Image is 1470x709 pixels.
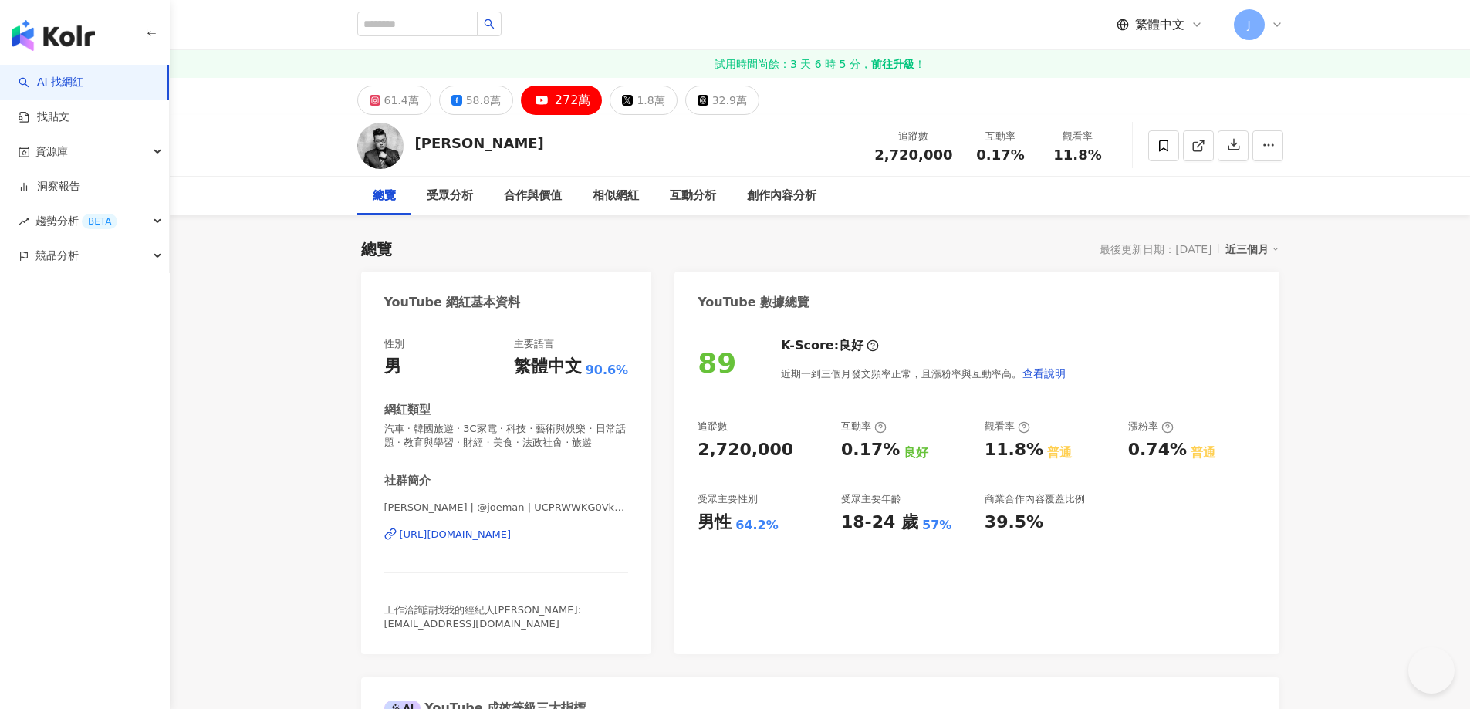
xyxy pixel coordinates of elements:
div: 總覽 [361,238,392,260]
div: 商業合作內容覆蓋比例 [985,492,1085,506]
a: searchAI 找網紅 [19,75,83,90]
div: 相似網紅 [593,187,639,205]
div: 272萬 [555,89,591,111]
div: BETA [82,214,117,229]
div: 受眾分析 [427,187,473,205]
span: 工作洽詢請找我的經紀人[PERSON_NAME]: [EMAIL_ADDRESS][DOMAIN_NAME] [384,604,581,630]
div: 良好 [904,444,928,461]
button: 272萬 [521,86,603,115]
div: 互動率 [841,420,887,434]
div: 繁體中文 [514,355,582,379]
div: 互動率 [972,129,1030,144]
span: 汽車 · 韓國旅遊 · 3C家電 · 科技 · 藝術與娛樂 · 日常話題 · 教育與學習 · 財經 · 美食 · 法政社會 · 旅遊 [384,422,629,450]
div: 追蹤數 [874,129,952,144]
div: 創作內容分析 [747,187,816,205]
div: 11.8% [985,438,1043,462]
span: 2,720,000 [874,147,952,163]
span: J [1247,16,1250,33]
div: 近三個月 [1225,239,1279,259]
div: 0.17% [841,438,900,462]
div: YouTube 數據總覽 [698,294,809,311]
button: 32.9萬 [685,86,759,115]
div: 觀看率 [985,420,1030,434]
div: YouTube 網紅基本資料 [384,294,521,311]
div: 18-24 歲 [841,511,918,535]
button: 58.8萬 [439,86,513,115]
a: 找貼文 [19,110,69,125]
button: 查看說明 [1022,358,1066,389]
div: 總覽 [373,187,396,205]
span: 競品分析 [35,238,79,273]
div: 主要語言 [514,337,554,351]
div: 近期一到三個月發文頻率正常，且漲粉率與互動率高。 [781,358,1066,389]
span: 趨勢分析 [35,204,117,238]
a: [URL][DOMAIN_NAME] [384,528,629,542]
div: 男 [384,355,401,379]
strong: 前往升級 [871,56,914,72]
span: 90.6% [586,362,629,379]
div: 追蹤數 [698,420,728,434]
div: 合作與價值 [504,187,562,205]
span: 查看說明 [1022,367,1066,380]
div: 57% [922,517,951,534]
img: logo [12,20,95,51]
div: 61.4萬 [384,89,419,111]
div: 普通 [1191,444,1215,461]
div: 2,720,000 [698,438,793,462]
a: 洞察報告 [19,179,80,194]
div: 普通 [1047,444,1072,461]
a: 試用時間尚餘：3 天 6 時 5 分，前往升級！ [170,50,1470,78]
span: 資源庫 [35,134,68,169]
span: search [484,19,495,29]
iframe: Help Scout Beacon - Open [1408,647,1455,694]
div: K-Score : [781,337,879,354]
div: [PERSON_NAME] [415,133,544,153]
div: 最後更新日期：[DATE] [1100,243,1211,255]
span: 繁體中文 [1135,16,1184,33]
div: 受眾主要性別 [698,492,758,506]
div: 58.8萬 [466,89,501,111]
span: 0.17% [976,147,1024,163]
div: 39.5% [985,511,1043,535]
div: 社群簡介 [384,473,431,489]
div: 受眾主要年齡 [841,492,901,506]
span: [PERSON_NAME] | @joeman | UCPRWWKG0VkBA0Pqa4Jr5j0Q [384,501,629,515]
div: 32.9萬 [712,89,747,111]
div: 網紅類型 [384,402,431,418]
button: 1.8萬 [610,86,677,115]
button: 61.4萬 [357,86,431,115]
div: 89 [698,347,736,379]
div: 64.2% [735,517,779,534]
div: 觀看率 [1049,129,1107,144]
div: 男性 [698,511,732,535]
span: rise [19,216,29,227]
img: KOL Avatar [357,123,404,169]
div: [URL][DOMAIN_NAME] [400,528,512,542]
div: 良好 [839,337,863,354]
div: 0.74% [1128,438,1187,462]
div: 性別 [384,337,404,351]
div: 漲粉率 [1128,420,1174,434]
div: 1.8萬 [637,89,664,111]
div: 互動分析 [670,187,716,205]
span: 11.8% [1053,147,1101,163]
